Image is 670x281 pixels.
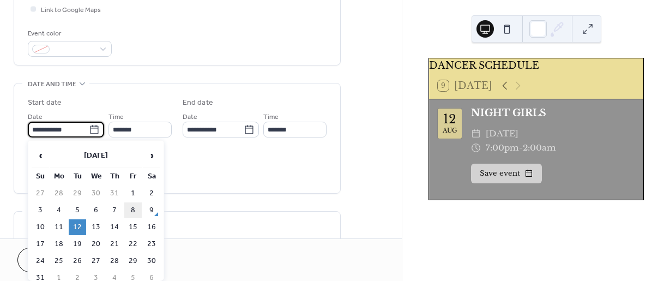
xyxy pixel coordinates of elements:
span: Time [263,111,279,123]
span: 2:00am [523,141,556,155]
span: - [519,141,523,155]
div: ​ [471,127,481,141]
td: 27 [87,253,105,269]
td: 11 [50,219,68,235]
div: NIGHT GIRLS [471,106,635,120]
div: Event color [28,28,110,39]
th: Su [32,169,49,184]
span: 7:00pm [486,141,519,155]
td: 28 [106,253,123,269]
td: 17 [32,236,49,252]
td: 3 [32,202,49,218]
span: Date [183,111,197,123]
span: Date [28,111,43,123]
td: 30 [87,186,105,201]
th: [DATE] [50,144,142,168]
th: Fr [124,169,142,184]
th: Tu [69,169,86,184]
button: Cancel [17,248,84,272]
th: We [87,169,105,184]
td: 31 [106,186,123,201]
td: 29 [124,253,142,269]
td: 13 [87,219,105,235]
td: 18 [50,236,68,252]
td: 21 [106,236,123,252]
span: › [143,145,160,166]
td: 15 [124,219,142,235]
td: 5 [69,202,86,218]
td: 22 [124,236,142,252]
th: Th [106,169,123,184]
td: 19 [69,236,86,252]
span: ‹ [32,145,49,166]
td: 12 [69,219,86,235]
th: Mo [50,169,68,184]
td: 29 [69,186,86,201]
td: 23 [143,236,160,252]
td: 20 [87,236,105,252]
td: 1 [124,186,142,201]
td: 4 [50,202,68,218]
td: 30 [143,253,160,269]
div: DANCER SCHEDULE [429,58,643,73]
div: Aug [443,128,457,134]
td: 24 [32,253,49,269]
span: [DATE] [486,127,518,141]
span: Time [108,111,124,123]
td: 28 [50,186,68,201]
div: Start date [28,97,62,109]
div: 12 [443,113,456,125]
span: Link to Google Maps [41,4,101,16]
td: 14 [106,219,123,235]
td: 8 [124,202,142,218]
td: 9 [143,202,160,218]
th: Sa [143,169,160,184]
td: 27 [32,186,49,201]
td: 7 [106,202,123,218]
div: End date [183,97,213,109]
td: 26 [69,253,86,269]
td: 6 [87,202,105,218]
button: Save event [471,164,542,183]
div: ​ [471,141,481,155]
td: 10 [32,219,49,235]
td: 2 [143,186,160,201]
span: Date and time [28,79,76,90]
td: 16 [143,219,160,235]
td: 25 [50,253,68,269]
